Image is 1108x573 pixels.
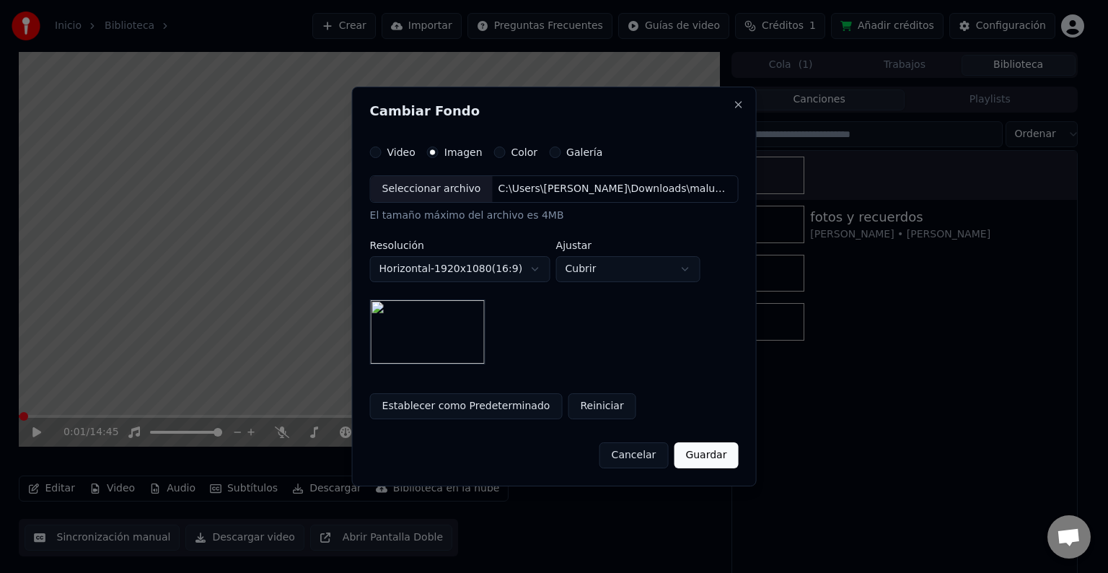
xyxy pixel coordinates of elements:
[387,147,415,157] label: Video
[674,442,738,468] button: Guardar
[371,176,493,202] div: Seleccionar archivo
[566,147,602,157] label: Galería
[556,240,700,250] label: Ajustar
[511,147,538,157] label: Color
[444,147,483,157] label: Imagen
[370,393,563,419] button: Establecer como Predeterminado
[568,393,636,419] button: Reiniciar
[492,182,737,196] div: C:\Users\[PERSON_NAME]\Downloads\maluma cosas pendientes extendida sin letras.jpg
[370,209,739,223] div: El tamaño máximo del archivo es 4MB
[599,442,669,468] button: Cancelar
[370,240,550,250] label: Resolución
[370,105,739,118] h2: Cambiar Fondo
